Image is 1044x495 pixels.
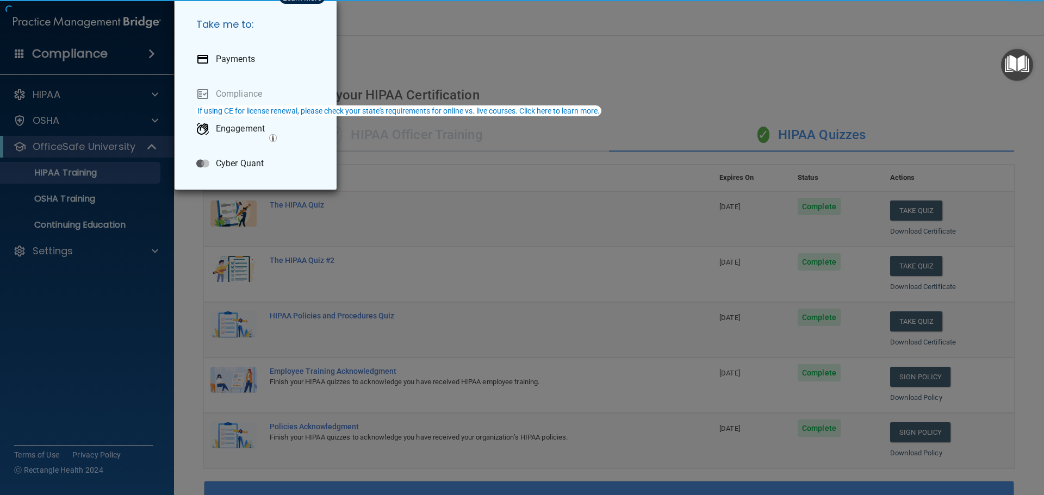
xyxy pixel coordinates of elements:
[188,44,328,74] a: Payments
[216,123,265,134] p: Engagement
[216,54,255,65] p: Payments
[216,158,264,169] p: Cyber Quant
[188,114,328,144] a: Engagement
[197,107,600,115] div: If using CE for license renewal, please check your state's requirements for online vs. live cours...
[188,9,328,40] h5: Take me to:
[188,79,328,109] a: Compliance
[196,105,601,116] button: If using CE for license renewal, please check your state's requirements for online vs. live cours...
[188,148,328,179] a: Cyber Quant
[1001,49,1033,81] button: Open Resource Center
